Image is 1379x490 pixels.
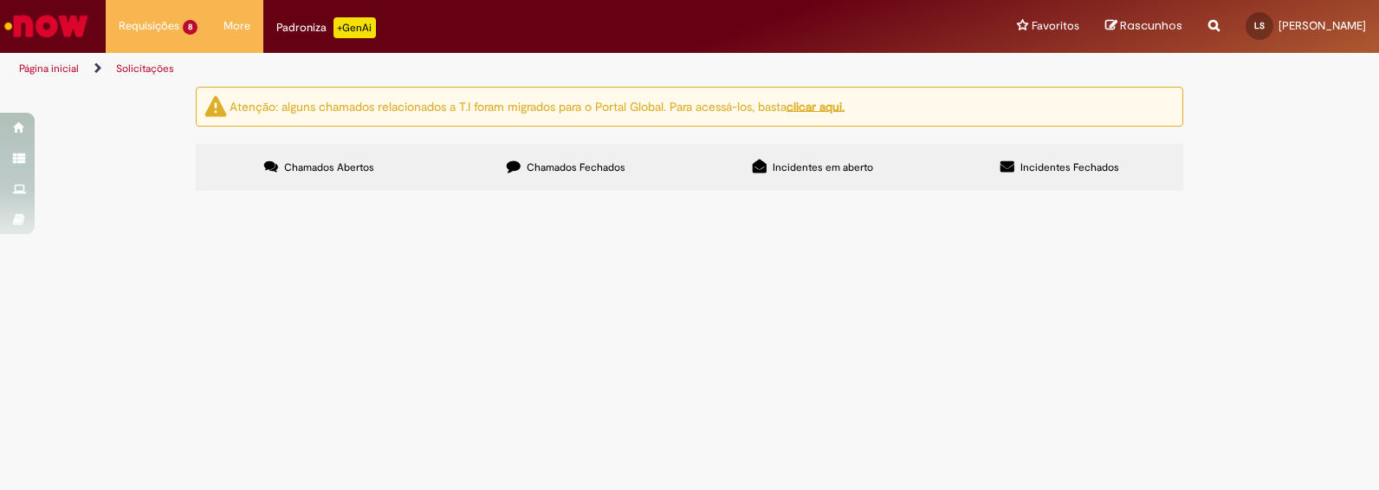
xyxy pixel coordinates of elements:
[1032,17,1079,35] span: Favoritos
[1020,160,1119,174] span: Incidentes Fechados
[183,20,197,35] span: 8
[1254,20,1265,31] span: LS
[284,160,374,174] span: Chamados Abertos
[119,17,179,35] span: Requisições
[276,17,376,38] div: Padroniza
[19,62,79,75] a: Página inicial
[527,160,625,174] span: Chamados Fechados
[2,9,91,43] img: ServiceNow
[223,17,250,35] span: More
[333,17,376,38] p: +GenAi
[1279,18,1366,33] span: [PERSON_NAME]
[773,160,873,174] span: Incidentes em aberto
[13,53,906,85] ul: Trilhas de página
[1120,17,1182,34] span: Rascunhos
[116,62,174,75] a: Solicitações
[1105,18,1182,35] a: Rascunhos
[230,98,845,114] ng-bind-html: Atenção: alguns chamados relacionados a T.I foram migrados para o Portal Global. Para acessá-los,...
[787,98,845,114] a: clicar aqui.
